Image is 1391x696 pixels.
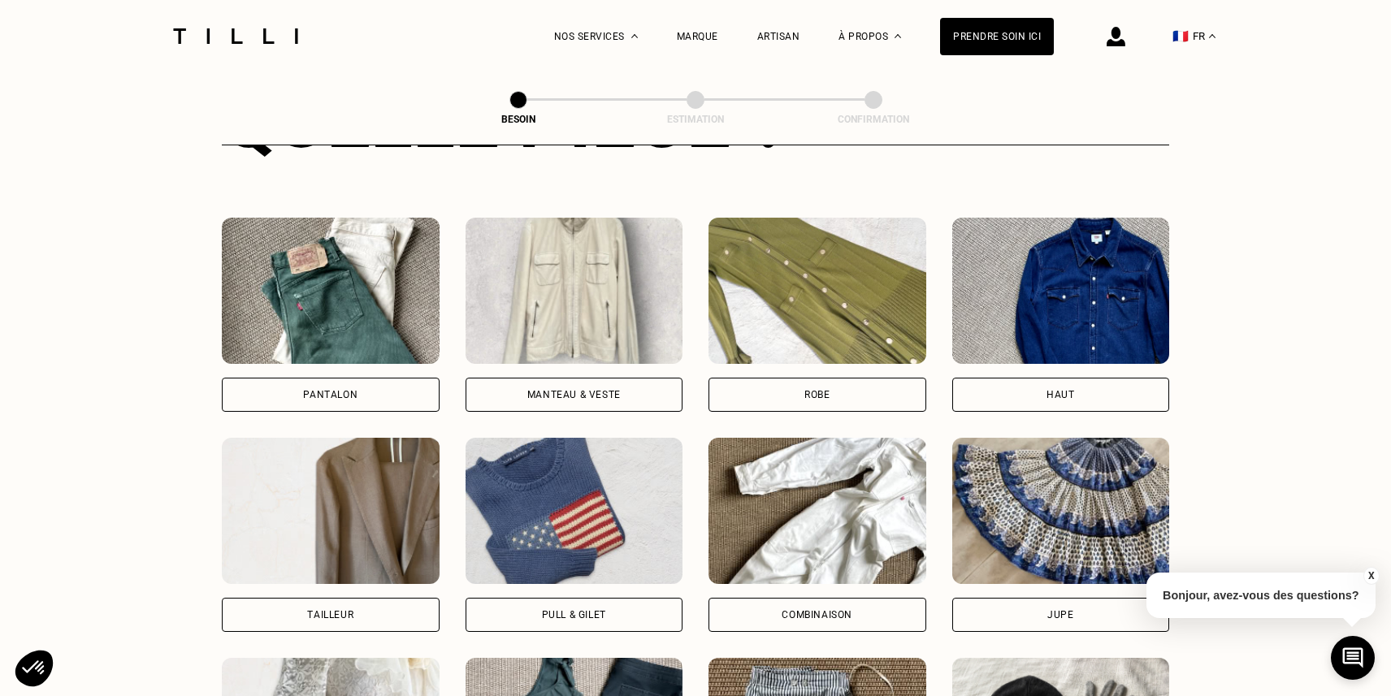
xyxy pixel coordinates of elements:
[757,31,800,42] a: Artisan
[1172,28,1189,44] span: 🇫🇷
[307,610,353,620] div: Tailleur
[1146,573,1376,618] p: Bonjour, avez-vous des questions?
[1046,390,1074,400] div: Haut
[804,390,830,400] div: Robe
[952,438,1170,584] img: Tilli retouche votre Jupe
[708,438,926,584] img: Tilli retouche votre Combinaison
[466,218,683,364] img: Tilli retouche votre Manteau & Veste
[167,28,304,44] img: Logo du service de couturière Tilli
[614,114,777,125] div: Estimation
[677,31,718,42] a: Marque
[631,34,638,38] img: Menu déroulant
[792,114,955,125] div: Confirmation
[222,438,440,584] img: Tilli retouche votre Tailleur
[1209,34,1215,38] img: menu déroulant
[222,218,440,364] img: Tilli retouche votre Pantalon
[940,18,1054,55] a: Prendre soin ici
[782,610,852,620] div: Combinaison
[542,610,606,620] div: Pull & gilet
[708,218,926,364] img: Tilli retouche votre Robe
[1363,567,1379,585] button: X
[1047,610,1073,620] div: Jupe
[952,218,1170,364] img: Tilli retouche votre Haut
[895,34,901,38] img: Menu déroulant à propos
[466,438,683,584] img: Tilli retouche votre Pull & gilet
[527,390,621,400] div: Manteau & Veste
[437,114,600,125] div: Besoin
[303,390,357,400] div: Pantalon
[1107,27,1125,46] img: icône connexion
